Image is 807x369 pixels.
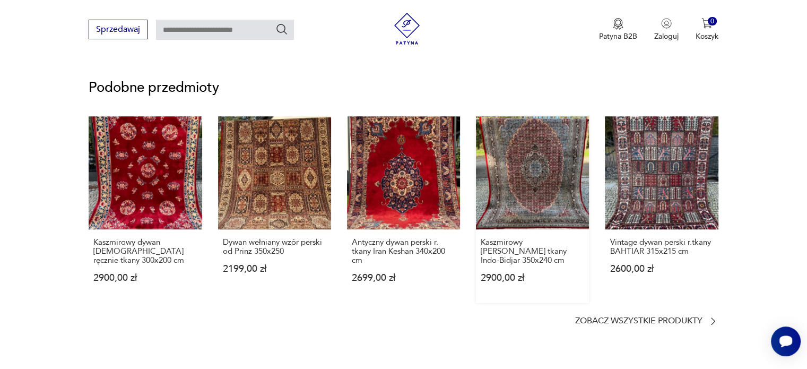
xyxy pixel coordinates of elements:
div: 0 [708,17,717,26]
p: 2900,00 zł [93,273,197,282]
button: Patyna B2B [599,18,637,41]
iframe: Smartsupp widget button [771,327,801,356]
p: Patyna B2B [599,31,637,41]
button: Szukaj [275,23,288,36]
p: 2900,00 zł [481,273,584,282]
a: Ikona medaluPatyna B2B [599,18,637,41]
img: Patyna - sklep z meblami i dekoracjami vintage [391,13,423,45]
p: 2600,00 zł [610,264,713,273]
p: Kaszmirowy [PERSON_NAME] tkany Indo-Bidjar 350x240 cm [481,238,584,265]
p: Podobne przedmioty [89,81,718,94]
a: Sprzedawaj [89,27,147,34]
p: Zobacz wszystkie produkty [575,317,702,324]
img: Ikona medalu [613,18,623,30]
p: Dywan wełniany wzór perski od Prinz 350x250 [223,238,326,256]
p: 2699,00 zł [352,273,455,282]
a: Kaszmirowy dywan perski r. tkany Indo-Bidjar 350x240 cmKaszmirowy [PERSON_NAME] tkany Indo-Bidjar... [476,116,589,303]
a: Vintage dywan perski r.tkany BAHTIAR 315x215 cmVintage dywan perski r.tkany BAHTIAR 315x215 cm260... [605,116,718,303]
p: Zaloguj [654,31,679,41]
p: Kaszmirowy dywan [DEMOGRAPHIC_DATA] ręcznie tkany 300x200 cm [93,238,197,265]
button: Zaloguj [654,18,679,41]
p: 2199,00 zł [223,264,326,273]
a: Dywan wełniany wzór perski od Prinz 350x250Dywan wełniany wzór perski od Prinz 350x2502199,00 zł [218,116,331,303]
p: Vintage dywan perski r.tkany BAHTIAR 315x215 cm [610,238,713,256]
button: Sprzedawaj [89,20,147,39]
a: Zobacz wszystkie produkty [575,316,718,327]
img: Ikona koszyka [701,18,712,29]
img: Ikonka użytkownika [661,18,672,29]
p: Koszyk [696,31,718,41]
p: Antyczny dywan perski r. tkany Iran Keshan 340x200 cm [352,238,455,265]
a: Antyczny dywan perski r. tkany Iran Keshan 340x200 cmAntyczny dywan perski r. tkany Iran Keshan 3... [347,116,460,303]
a: Kaszmirowy dywan chiński ręcznie tkany 300x200 cmKaszmirowy dywan [DEMOGRAPHIC_DATA] ręcznie tkan... [89,116,202,303]
button: 0Koszyk [696,18,718,41]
